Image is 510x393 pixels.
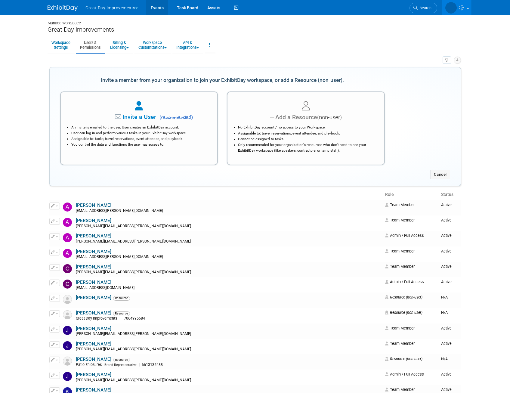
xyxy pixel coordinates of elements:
img: Resource [63,357,72,366]
span: Patio Enlosures [76,363,104,367]
span: Team Member [385,218,415,222]
span: Active [441,280,452,284]
span: | [139,363,140,367]
span: Active [441,264,452,269]
img: Chris Winston [63,264,72,273]
th: Status [439,190,461,200]
div: Great Day Improvements [48,26,463,33]
div: Manage Workspace [48,15,463,26]
a: [PERSON_NAME] [76,295,111,300]
span: Resource (non-user) [385,295,422,299]
div: [PERSON_NAME][EMAIL_ADDRESS][PERSON_NAME][DOMAIN_NAME] [76,239,382,244]
a: Search [410,3,437,13]
span: N/A [441,357,448,361]
a: [PERSON_NAME] [76,218,111,223]
span: Active [441,203,452,207]
a: [PERSON_NAME] [76,203,111,208]
span: Admin / Full Access [385,280,424,284]
a: API &Integrations [172,38,203,52]
img: Alexis Carrero [63,233,72,242]
img: Angelique Critz [63,249,72,258]
th: Role [383,190,439,200]
li: Only recommended for your organization's resources who don't need to see your ExhibitDay workspac... [238,142,377,153]
div: [PERSON_NAME][EMAIL_ADDRESS][PERSON_NAME][DOMAIN_NAME] [76,270,382,275]
a: [PERSON_NAME] [76,264,111,270]
span: Team Member [385,326,415,330]
span: Active [441,341,452,346]
a: WorkspaceSettings [48,38,74,52]
span: Team Member [385,264,415,269]
div: [PERSON_NAME][EMAIL_ADDRESS][PERSON_NAME][DOMAIN_NAME] [76,347,382,352]
div: Add a Resource [235,113,377,122]
div: [EMAIL_ADDRESS][PERSON_NAME][DOMAIN_NAME] [76,209,382,213]
img: ExhibitDay [48,5,78,11]
img: Paula Shoemaker [445,2,457,14]
li: Assignable to: travel reservations, event attendee, and playbook. [238,131,377,136]
a: [PERSON_NAME] [76,387,111,393]
img: Resource [63,295,72,304]
li: User can log in and perform various tasks in your ExhibitDay workspace. [71,130,210,136]
span: Brand Representative [104,363,137,367]
span: Resource [113,358,130,362]
span: Admin / Full Access [385,233,424,238]
div: [PERSON_NAME][EMAIL_ADDRESS][PERSON_NAME][DOMAIN_NAME] [76,378,382,383]
div: Invite a member from your organization to join your ExhibitDay workspace, or add a Resource (non-... [60,74,385,87]
img: Akeela Miller [63,203,72,212]
span: N/A [441,310,448,315]
span: (non-user) [317,114,342,121]
li: An invite is emailed to the user. User creates an ExhibitDay account. [71,125,210,130]
a: [PERSON_NAME] [76,357,111,362]
a: [PERSON_NAME] [76,280,111,285]
span: 7064995684 [122,316,147,320]
a: Users &Permissions [76,38,104,52]
span: Active [441,249,452,253]
span: Great Day Improvements [76,316,119,320]
img: Javon Woods [63,326,72,335]
li: Cannot be assigned to tasks. [238,136,377,142]
span: Search [418,6,431,10]
img: Jeff Garrett [63,341,72,350]
span: Resource (non-user) [385,357,422,361]
a: [PERSON_NAME] [76,372,111,377]
li: No ExhibitDay account / no access to your Workspace. [238,125,377,130]
span: Active [441,326,452,330]
span: 6613135488 [140,363,165,367]
img: ALAN REYNOLDS [63,218,72,227]
span: Active [441,387,452,392]
a: WorkspaceCustomizations [134,38,171,52]
li: Assignable to: tasks, travel reservations, event attendee, and playbook. [71,136,210,142]
a: [PERSON_NAME] [76,326,111,331]
span: Team Member [385,249,415,253]
a: [PERSON_NAME] [76,249,111,254]
img: Jennifer Hockstra [63,372,72,381]
li: You control the data and functions the user has access to. [71,142,210,147]
a: [PERSON_NAME] [76,233,111,239]
div: [PERSON_NAME][EMAIL_ADDRESS][PERSON_NAME][DOMAIN_NAME] [76,332,382,336]
span: recommended [158,114,193,121]
span: Invite a User [85,113,156,120]
span: Active [441,372,452,376]
span: Resource [113,296,130,300]
span: ( [159,114,161,120]
span: ) [191,114,193,120]
span: Active [441,218,452,222]
span: Admin / Full Access [385,372,424,376]
img: Resource [63,310,72,319]
span: Resource (non-user) [385,310,422,315]
span: Resource [113,311,130,316]
span: Team Member [385,387,415,392]
span: Team Member [385,203,415,207]
div: [EMAIL_ADDRESS][DOMAIN_NAME] [76,286,382,290]
span: Team Member [385,341,415,346]
button: Cancel [431,170,450,179]
a: Billing &Licensing [106,38,133,52]
img: Clayton Stackpole [63,280,72,289]
a: [PERSON_NAME] [76,310,111,316]
div: [PERSON_NAME][EMAIL_ADDRESS][PERSON_NAME][DOMAIN_NAME] [76,224,382,229]
a: [PERSON_NAME] [76,341,111,347]
span: N/A [441,295,448,299]
div: [EMAIL_ADDRESS][PERSON_NAME][DOMAIN_NAME] [76,255,382,259]
span: Active [441,233,452,238]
